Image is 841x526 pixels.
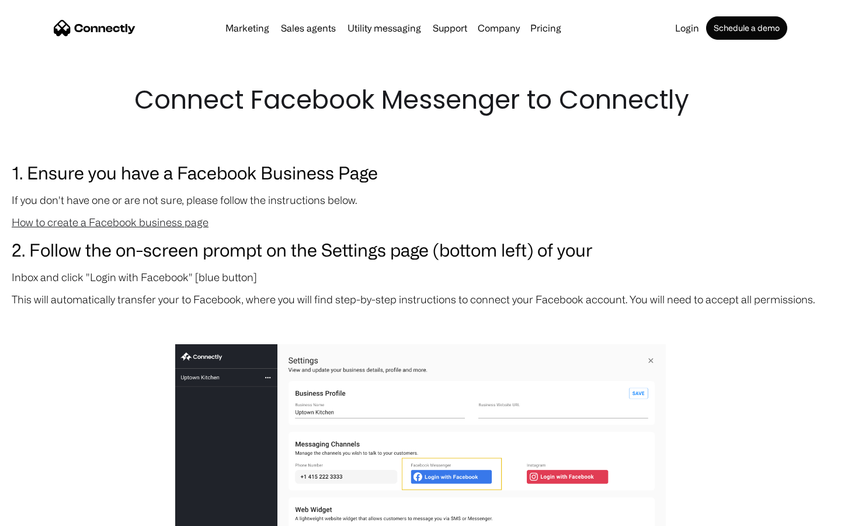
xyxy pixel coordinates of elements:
a: Pricing [526,23,566,33]
a: Schedule a demo [706,16,787,40]
a: Sales agents [276,23,340,33]
h3: 1. Ensure you have a Facebook Business Page [12,159,829,186]
a: How to create a Facebook business page [12,216,208,228]
a: Utility messaging [343,23,426,33]
a: Login [670,23,704,33]
ul: Language list [23,506,70,522]
p: This will automatically transfer your to Facebook, where you will find step-by-step instructions ... [12,291,829,307]
a: Marketing [221,23,274,33]
a: Support [428,23,472,33]
p: If you don't have one or are not sure, please follow the instructions below. [12,192,829,208]
div: Company [478,20,520,36]
h1: Connect Facebook Messenger to Connectly [134,82,707,118]
aside: Language selected: English [12,506,70,522]
p: ‍ [12,313,829,330]
p: Inbox and click "Login with Facebook" [blue button] [12,269,829,285]
h3: 2. Follow the on-screen prompt on the Settings page (bottom left) of your [12,236,829,263]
